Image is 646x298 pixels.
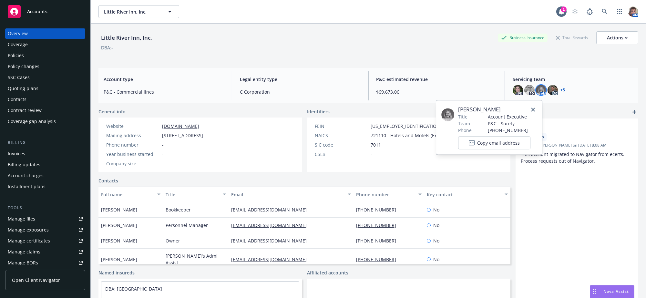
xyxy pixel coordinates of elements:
div: Phone number [106,141,159,148]
a: Contacts [98,177,118,184]
a: Start snowing [569,5,581,18]
a: Coverage gap analysis [5,116,85,127]
span: Title [458,113,467,120]
img: photo [548,85,558,95]
div: Drag to move [590,285,598,298]
button: Copy email address [458,136,530,149]
span: Owner [166,237,180,244]
span: 7011 [371,141,381,148]
span: Bookkeeper [166,206,191,213]
a: Quoting plans [5,83,85,94]
a: [PHONE_NUMBER] [356,222,401,228]
a: [PHONE_NUMBER] [356,256,401,262]
span: No [433,237,439,244]
img: photo [628,6,638,17]
a: Manage exposures [5,225,85,235]
span: - [162,160,164,167]
div: Installment plans [8,181,46,192]
span: P&C - Commercial lines [104,88,224,95]
div: SSC Cases [8,72,30,83]
span: [US_EMPLOYER_IDENTIFICATION_NUMBER] [371,123,463,129]
div: Quoting plans [8,83,38,94]
span: [STREET_ADDRESS] [162,132,203,139]
div: Contract review [8,105,42,116]
a: add [631,108,638,116]
a: DBA: [GEOGRAPHIC_DATA] [105,286,162,292]
div: Manage files [8,214,35,224]
span: This account migrated to Navigator from ecerts. Process requests out of Navigator. [521,151,626,164]
span: Copy email address [477,139,520,146]
div: Account charges [8,170,44,181]
span: [PERSON_NAME] [101,237,137,244]
div: Tools [5,205,85,211]
a: Policies [5,50,85,61]
div: Coverage [8,39,28,50]
a: Manage files [5,214,85,224]
img: photo [536,85,546,95]
span: - [162,141,164,148]
button: Nova Assist [590,285,634,298]
span: Identifiers [307,108,330,115]
span: Account Executive [488,113,530,120]
button: Actions [596,31,638,44]
button: Title [163,187,229,202]
span: Open Client Navigator [12,277,60,283]
a: Contacts [5,94,85,105]
div: Coverage gap analysis [8,116,56,127]
span: [PERSON_NAME] [101,256,137,263]
span: No [433,222,439,229]
div: Actions [607,32,628,44]
div: Manage certificates [8,236,50,246]
button: Phone number [354,187,425,202]
div: FEIN [315,123,368,129]
div: SIC code [315,141,368,148]
div: NAICS [315,132,368,139]
div: Manage BORs [8,258,38,268]
span: $69,673.06 [376,88,497,95]
a: +5 [560,88,565,92]
a: [EMAIL_ADDRESS][DOMAIN_NAME] [231,207,312,213]
span: - [371,151,372,158]
span: [PERSON_NAME] [101,206,137,213]
div: CSLB [315,151,368,158]
span: - [521,124,616,130]
div: Company size [106,160,159,167]
div: Policy changes [8,61,39,72]
span: General info [98,108,126,115]
div: Contacts [8,94,26,105]
a: [EMAIL_ADDRESS][DOMAIN_NAME] [231,222,312,228]
span: P&C - Surety [488,120,530,127]
div: Title [166,191,219,198]
a: Accounts [5,3,85,21]
span: Nova Assist [603,289,629,294]
a: Affiliated accounts [307,269,348,276]
a: Manage claims [5,247,85,257]
div: Manage claims [8,247,40,257]
div: Manage exposures [8,225,49,235]
span: 721110 - Hotels and Motels (Except Casinos) [371,132,466,139]
span: Personnel Manager [166,222,208,229]
div: Email [231,191,344,198]
img: photo [513,85,523,95]
div: 1 [561,6,567,12]
div: -CertificatesUpdatedby [PERSON_NAME] on [DATE] 8:08 AMThis account migrated to Navigator from ece... [516,118,638,170]
button: Little River Inn, Inc. [98,5,179,18]
span: [PERSON_NAME]'s Admi Assist [166,252,226,266]
div: Overview [8,28,28,39]
a: Invoices [5,149,85,159]
a: [EMAIL_ADDRESS][DOMAIN_NAME] [231,238,312,244]
div: Billing [5,139,85,146]
div: Key contact [427,191,501,198]
div: Billing updates [8,159,40,170]
span: C Corporation [240,88,360,95]
span: No [433,256,439,263]
div: Mailing address [106,132,159,139]
a: Account charges [5,170,85,181]
button: Email [229,187,353,202]
div: Little River Inn, Inc. [98,34,155,42]
a: Manage BORs [5,258,85,268]
span: Legal entity type [240,76,360,83]
a: Report a Bug [583,5,596,18]
a: SSC Cases [5,72,85,83]
button: Full name [98,187,163,202]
